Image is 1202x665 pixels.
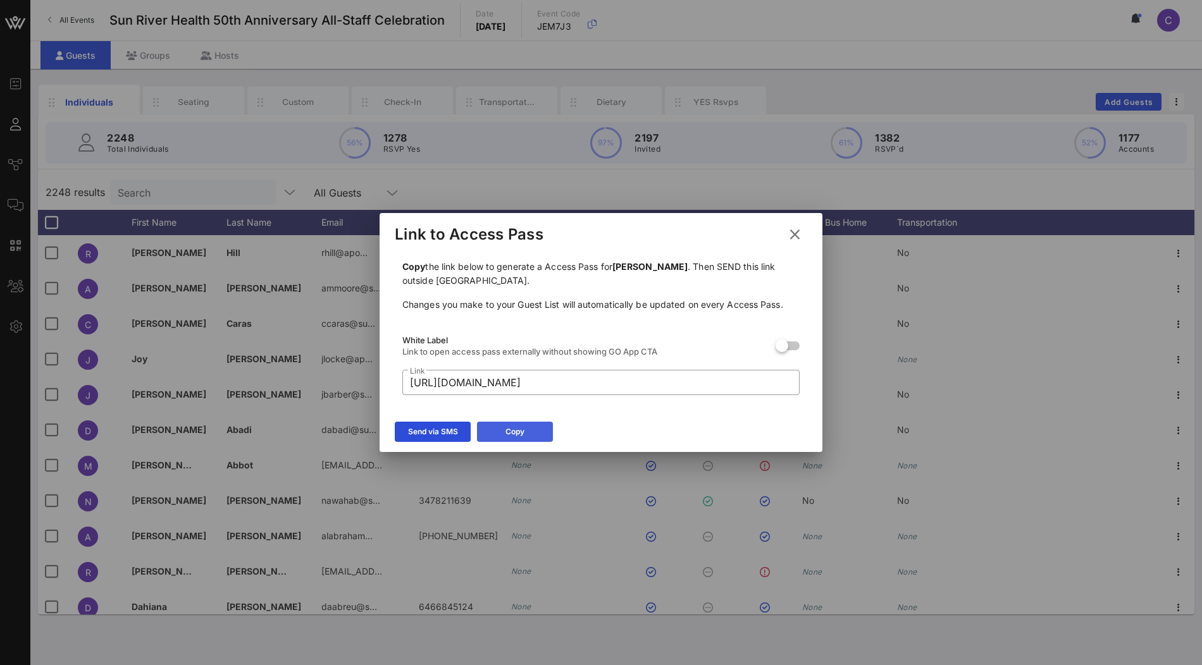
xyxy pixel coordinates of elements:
[402,346,765,357] div: Link to open access pass externally without showing GO App CTA
[402,298,800,312] p: Changes you make to your Guest List will automatically be updated on every Access Pass.
[402,335,765,345] div: White Label
[612,261,688,272] b: [PERSON_NAME]
[477,422,553,442] button: Copy
[402,261,425,272] b: Copy
[402,260,800,288] p: the link below to generate a Access Pass for . Then SEND this link outside [GEOGRAPHIC_DATA].
[408,425,458,438] div: Send via SMS
[505,425,524,438] div: Copy
[410,366,424,375] label: Link
[395,422,471,442] button: Send via SMS
[395,225,543,244] div: Link to Access Pass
